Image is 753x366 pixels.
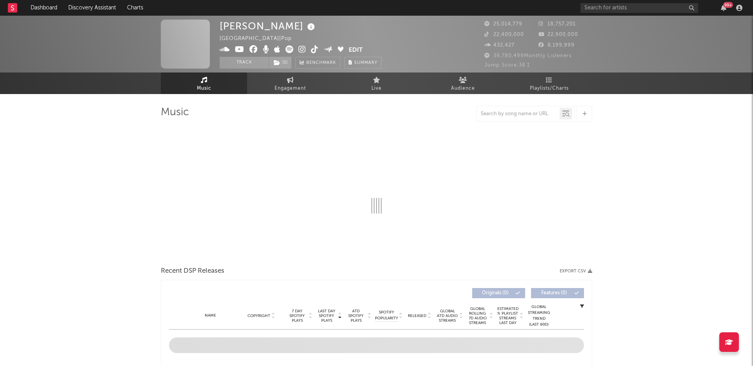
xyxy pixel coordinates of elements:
[484,53,572,58] span: 39,780,499 Monthly Listeners
[497,306,518,325] span: Estimated % Playlist Streams Last Day
[197,84,211,93] span: Music
[437,309,458,323] span: Global ATD Audio Streams
[484,63,530,68] span: Jump Score: 38.1
[408,313,426,318] span: Released
[161,266,224,276] span: Recent DSP Releases
[275,84,306,93] span: Engagement
[477,291,513,295] span: Originals ( 0 )
[247,72,333,94] a: Engagement
[185,313,236,319] div: Name
[306,58,336,68] span: Benchmark
[269,57,292,69] span: ( 1 )
[247,313,270,318] span: Copyright
[531,288,584,298] button: Features(0)
[472,288,525,298] button: Originals(0)
[721,5,726,11] button: 99+
[333,72,420,94] a: Live
[354,61,377,65] span: Summary
[484,43,515,48] span: 432,427
[346,309,366,323] span: ATD Spotify Plays
[530,84,569,93] span: Playlists/Charts
[484,32,524,37] span: 22,400,000
[269,57,291,69] button: (1)
[560,269,592,274] button: Export CSV
[538,43,575,48] span: 8,199,999
[536,291,572,295] span: Features ( 0 )
[344,57,382,69] button: Summary
[220,57,269,69] button: Track
[477,111,560,117] input: Search by song name or URL
[375,310,398,321] span: Spotify Popularity
[371,84,382,93] span: Live
[451,84,475,93] span: Audience
[538,22,576,27] span: 18,757,201
[506,72,592,94] a: Playlists/Charts
[420,72,506,94] a: Audience
[484,22,522,27] span: 25,014,779
[316,309,337,323] span: Last Day Spotify Plays
[220,34,301,43] div: [GEOGRAPHIC_DATA] | Pop
[349,45,363,55] button: Edit
[723,2,733,8] div: 99 +
[467,306,488,325] span: Global Rolling 7D Audio Streams
[538,32,578,37] span: 22,900,000
[527,304,551,328] div: Global Streaming Trend (Last 60D)
[287,309,307,323] span: 7 Day Spotify Plays
[220,20,317,33] div: [PERSON_NAME]
[580,3,698,13] input: Search for artists
[161,72,247,94] a: Music
[295,57,340,69] a: Benchmark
